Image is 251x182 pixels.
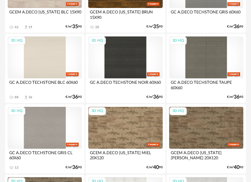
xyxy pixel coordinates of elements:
[146,165,163,170] div: €/m² 90
[72,25,78,29] span: 35
[234,165,239,170] span: 40
[89,37,106,45] div: 3D HQ
[169,149,243,162] div: GCEM A.DECO [US_STATE][PERSON_NAME] 20X120
[72,165,78,170] span: 36
[227,95,243,99] div: €/m² 90
[24,25,28,29] span: Download icon
[72,95,78,99] span: 36
[5,104,84,173] a: 3D HQ GC A.DECO TECHSTONE GRIS CL 60X60 12 €/m²3690
[146,95,163,99] div: €/m² 90
[28,95,32,99] div: 36
[227,165,243,170] div: €/m² 90
[146,25,163,29] div: €/m² 90
[169,78,243,91] div: GC A.DECO TECHSTONE TAUPE 60X60
[153,25,159,29] span: 35
[88,149,162,162] div: GCEM A.DECO [US_STATE] MIEL 20X120
[169,107,187,115] div: 3D HQ
[66,95,82,99] div: €/m² 90
[8,8,82,21] div: GCEM A.DECO [US_STATE] BLC 15X90
[227,25,243,29] div: €/m² 90
[88,78,162,91] div: GC A.DECO TECHSTONE NOIR 60X60
[24,95,28,100] span: Download icon
[153,165,159,170] span: 40
[28,25,32,29] div: 19
[66,165,82,170] div: €/m² 90
[169,37,187,45] div: 3D HQ
[234,25,239,29] span: 36
[167,104,246,173] a: 3D HQ GCEM A.DECO [US_STATE][PERSON_NAME] 20X120 €/m²4090
[169,8,243,21] div: GC A.DECO TECHSTONE GRIS 60X60
[86,34,165,103] a: 3D HQ GC A.DECO TECHSTONE NOIR 60X60 €/m²3690
[8,37,25,45] div: 3D HQ
[234,95,239,99] span: 36
[5,34,84,103] a: 3D HQ GC A.DECO TECHSTONE BLC 60X60 88 Download icon 36 €/m²3690
[15,25,19,29] div: 42
[8,149,82,162] div: GC A.DECO TECHSTONE GRIS CL 60X60
[88,8,162,21] div: GCEM A.DECO [US_STATE] BRUN 15X90
[167,34,246,103] a: 3D HQ GC A.DECO TECHSTONE TAUPE 60X60 €/m²3690
[153,95,159,99] span: 36
[15,95,19,99] div: 88
[8,78,82,91] div: GC A.DECO TECHSTONE BLC 60X60
[15,166,19,170] div: 12
[95,25,99,29] div: 20
[8,107,25,115] div: 3D HQ
[66,25,82,29] div: €/m² 90
[86,104,165,173] a: 3D HQ GCEM A.DECO [US_STATE] MIEL 20X120 €/m²4090
[89,107,106,115] div: 3D HQ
